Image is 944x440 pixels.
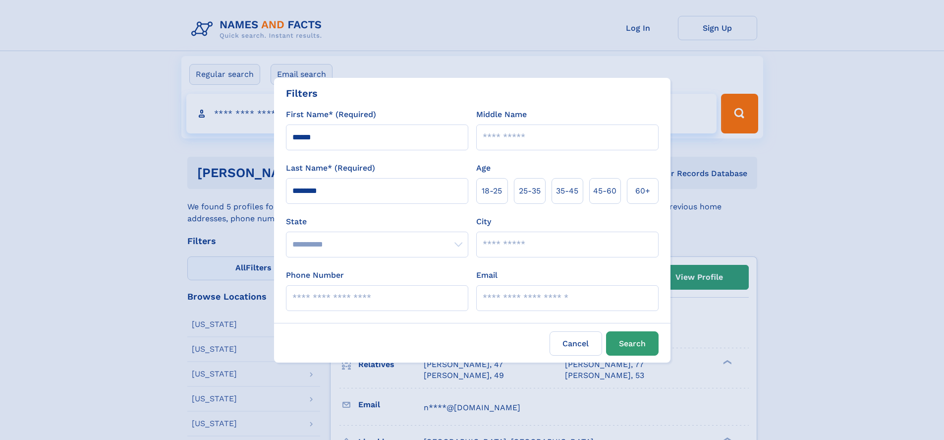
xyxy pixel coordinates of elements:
[286,216,468,228] label: State
[476,216,491,228] label: City
[519,185,541,197] span: 25‑35
[593,185,616,197] span: 45‑60
[476,269,498,281] label: Email
[482,185,502,197] span: 18‑25
[476,109,527,121] label: Middle Name
[606,331,659,356] button: Search
[550,331,602,356] label: Cancel
[286,162,375,174] label: Last Name* (Required)
[476,162,491,174] label: Age
[286,269,344,281] label: Phone Number
[286,86,318,101] div: Filters
[286,109,376,121] label: First Name* (Required)
[556,185,578,197] span: 35‑45
[635,185,650,197] span: 60+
